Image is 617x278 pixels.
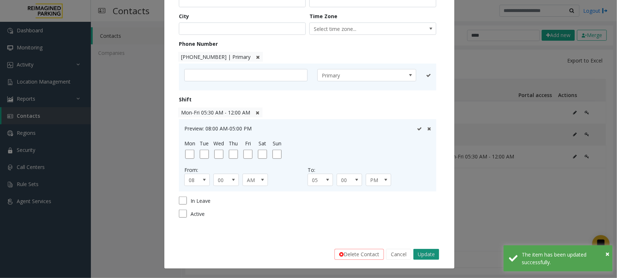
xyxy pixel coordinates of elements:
[605,249,609,259] span: ×
[181,109,250,116] span: Mon-Fri 05:30 AM - 12:00 AM
[184,140,195,147] label: Mon
[273,140,281,147] label: Sun
[366,174,386,186] span: PM
[184,125,252,132] span: Preview: 08:00 AM-05:00 PM
[185,174,204,186] span: 08
[334,249,384,260] button: Delete Contact
[181,53,251,60] span: [PHONE_NUMBER] | Primary
[259,140,267,147] label: Sat
[214,174,233,186] span: 00
[214,140,224,147] label: Wed
[184,166,308,174] div: From:
[310,23,411,35] span: Select time zone...
[191,210,205,218] span: Active
[308,166,431,174] div: To:
[386,249,411,260] button: Cancel
[179,40,218,48] label: Phone Number
[605,249,609,259] button: Close
[308,174,328,186] span: 05
[191,197,211,205] span: In Leave
[200,140,209,147] label: Tue
[522,251,607,266] div: The item has been updated successfully.
[318,69,396,81] span: Primary
[413,249,439,260] button: Update
[337,174,357,186] span: 00
[243,174,263,186] span: AM
[245,140,251,147] label: Fri
[179,96,192,103] label: Shift
[229,140,238,147] label: Thu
